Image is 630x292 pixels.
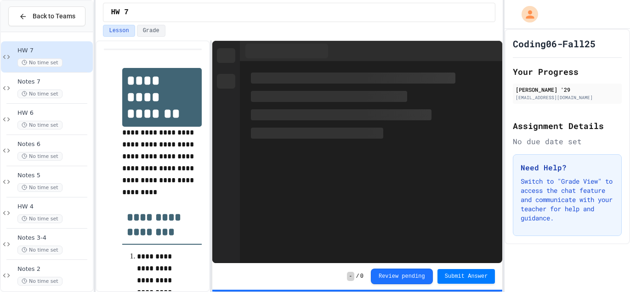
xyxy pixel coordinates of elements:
[17,78,91,86] span: Notes 7
[521,162,614,173] h3: Need Help?
[103,25,135,37] button: Lesson
[33,11,75,21] span: Back to Teams
[17,234,91,242] span: Notes 3-4
[137,25,165,37] button: Grade
[591,255,621,283] iframe: chat widget
[516,85,619,94] div: [PERSON_NAME] '29
[17,47,91,55] span: HW 7
[445,273,488,280] span: Submit Answer
[17,121,62,129] span: No time set
[17,246,62,254] span: No time set
[17,58,62,67] span: No time set
[17,172,91,180] span: Notes 5
[437,269,495,284] button: Submit Answer
[347,272,354,281] span: -
[360,273,363,280] span: 0
[17,265,91,273] span: Notes 2
[371,269,433,284] button: Review pending
[521,177,614,223] p: Switch to "Grade View" to access the chat feature and communicate with your teacher for help and ...
[516,94,619,101] div: [EMAIL_ADDRESS][DOMAIN_NAME]
[17,277,62,286] span: No time set
[513,136,622,147] div: No due date set
[513,119,622,132] h2: Assignment Details
[554,215,621,254] iframe: chat widget
[356,273,359,280] span: /
[17,109,91,117] span: HW 6
[513,65,622,78] h2: Your Progress
[8,6,85,26] button: Back to Teams
[17,152,62,161] span: No time set
[17,183,62,192] span: No time set
[17,90,62,98] span: No time set
[17,214,62,223] span: No time set
[512,4,540,25] div: My Account
[17,140,91,148] span: Notes 6
[17,203,91,211] span: HW 4
[111,7,128,18] span: HW 7
[513,37,596,50] h1: Coding06-Fall25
